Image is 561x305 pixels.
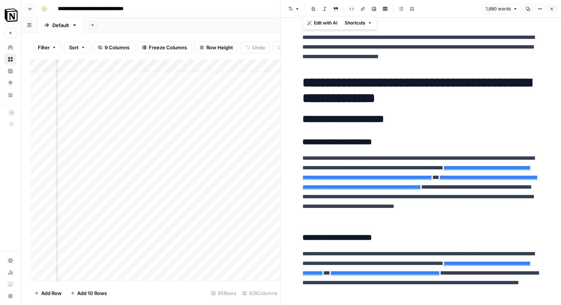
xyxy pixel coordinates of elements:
[38,44,50,51] span: Filter
[66,287,111,299] button: Add 10 Rows
[69,44,79,51] span: Sort
[208,287,239,299] div: 85 Rows
[38,18,83,33] a: Default
[206,44,233,51] span: Row Height
[30,287,66,299] button: Add Row
[4,278,16,290] a: Learning Hub
[252,44,265,51] span: Undo
[93,42,134,53] button: 9 Columns
[4,77,16,89] a: Opportunities
[4,89,16,101] a: Your Data
[4,53,16,65] a: Browse
[4,9,18,22] img: Notion Logo
[4,42,16,53] a: Home
[486,6,511,12] span: 1,680 words
[239,287,280,299] div: 9/9 Columns
[482,4,521,14] button: 1,680 words
[304,18,340,28] button: Edit with AI
[77,289,107,297] span: Add 10 Rows
[52,21,69,29] div: Default
[33,42,61,53] button: Filter
[149,44,187,51] span: Freeze Columns
[4,255,16,266] a: Settings
[137,42,192,53] button: Freeze Columns
[4,266,16,278] a: Usage
[241,42,270,53] button: Undo
[41,289,62,297] span: Add Row
[342,18,375,28] button: Shortcuts
[195,42,238,53] button: Row Height
[4,290,16,302] button: Help + Support
[345,20,365,26] span: Shortcuts
[314,20,337,26] span: Edit with AI
[4,6,16,24] button: Workspace: Notion
[64,42,90,53] button: Sort
[4,65,16,77] a: Insights
[105,44,129,51] span: 9 Columns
